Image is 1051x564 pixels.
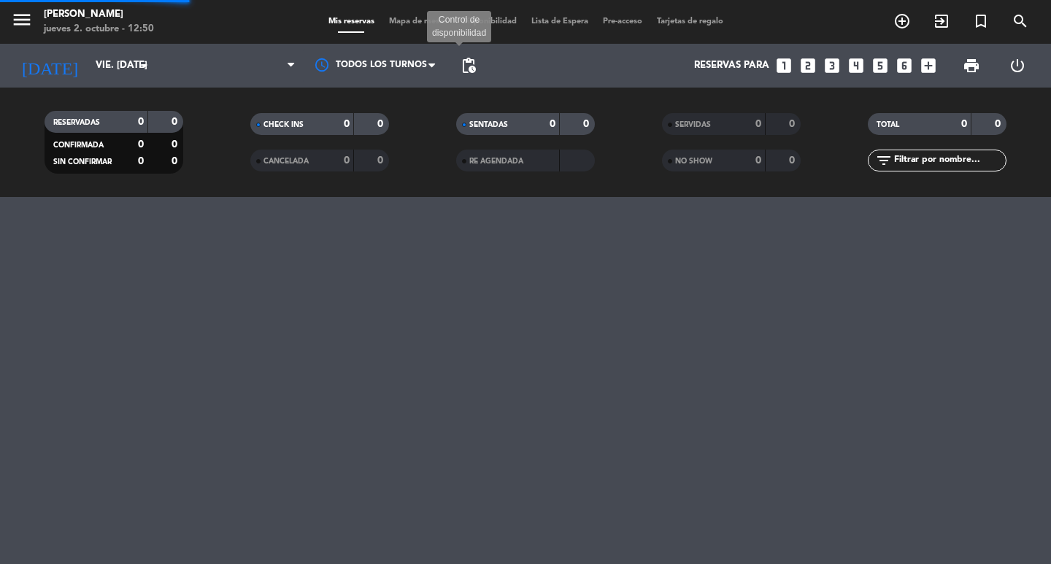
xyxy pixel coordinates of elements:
[675,158,712,165] span: NO SHOW
[1012,12,1029,30] i: search
[138,156,144,166] strong: 0
[994,44,1040,88] div: LOG OUT
[138,117,144,127] strong: 0
[919,56,938,75] i: add_box
[44,7,154,22] div: [PERSON_NAME]
[755,119,761,129] strong: 0
[798,56,817,75] i: looks_two
[961,119,967,129] strong: 0
[469,158,523,165] span: RE AGENDADA
[377,155,386,166] strong: 0
[263,158,309,165] span: CANCELADA
[53,119,100,126] span: RESERVADAS
[11,9,33,31] i: menu
[823,56,842,75] i: looks_3
[875,152,893,169] i: filter_list
[321,18,382,26] span: Mis reservas
[427,11,491,43] div: Control de disponibilidad
[44,22,154,36] div: jueves 2. octubre - 12:50
[789,119,798,129] strong: 0
[675,121,711,128] span: SERVIDAS
[583,119,592,129] strong: 0
[53,142,104,149] span: CONFIRMADA
[469,121,508,128] span: SENTADAS
[460,57,477,74] span: pending_actions
[382,18,455,26] span: Mapa de mesas
[172,139,180,150] strong: 0
[344,119,350,129] strong: 0
[877,121,899,128] span: TOTAL
[172,156,180,166] strong: 0
[263,121,304,128] span: CHECK INS
[963,57,980,74] span: print
[650,18,731,26] span: Tarjetas de regalo
[172,117,180,127] strong: 0
[755,155,761,166] strong: 0
[344,155,350,166] strong: 0
[377,119,386,129] strong: 0
[136,57,153,74] i: arrow_drop_down
[972,12,990,30] i: turned_in_not
[53,158,112,166] span: SIN CONFIRMAR
[1009,57,1026,74] i: power_settings_new
[893,152,1006,169] input: Filtrar por nombre...
[694,60,769,72] span: Reservas para
[11,9,33,36] button: menu
[895,56,914,75] i: looks_6
[789,155,798,166] strong: 0
[596,18,650,26] span: Pre-acceso
[893,12,911,30] i: add_circle_outline
[774,56,793,75] i: looks_one
[995,119,1004,129] strong: 0
[847,56,866,75] i: looks_4
[11,50,88,82] i: [DATE]
[138,139,144,150] strong: 0
[871,56,890,75] i: looks_5
[933,12,950,30] i: exit_to_app
[524,18,596,26] span: Lista de Espera
[550,119,555,129] strong: 0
